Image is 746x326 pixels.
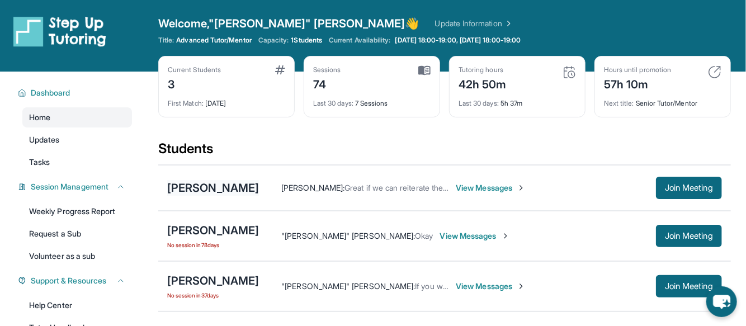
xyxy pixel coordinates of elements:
[176,36,251,45] span: Advanced Tutor/Mentor
[22,295,132,315] a: Help Center
[22,107,132,127] a: Home
[22,201,132,221] a: Weekly Progress Report
[459,92,576,108] div: 5h 37m
[281,183,344,192] span: [PERSON_NAME] :
[281,281,415,291] span: "[PERSON_NAME]" [PERSON_NAME] :
[26,87,125,98] button: Dashboard
[665,283,713,290] span: Join Meeting
[22,152,132,172] a: Tasks
[563,65,576,79] img: card
[29,157,50,168] span: Tasks
[665,233,713,239] span: Join Meeting
[31,87,70,98] span: Dashboard
[167,273,259,289] div: [PERSON_NAME]
[281,231,415,240] span: "[PERSON_NAME]" [PERSON_NAME] :
[158,140,731,164] div: Students
[167,223,259,238] div: [PERSON_NAME]
[604,92,721,108] div: Senior Tutor/Mentor
[329,36,390,45] span: Current Availability:
[456,182,526,193] span: View Messages
[22,246,132,266] a: Volunteer as a sub
[31,275,106,286] span: Support & Resources
[459,74,507,92] div: 42h 50m
[706,286,737,317] button: chat-button
[459,99,499,107] span: Last 30 days :
[656,275,722,297] button: Join Meeting
[418,65,431,75] img: card
[158,36,174,45] span: Title:
[517,282,526,291] img: Chevron-Right
[656,225,722,247] button: Join Meeting
[291,36,323,45] span: 1 Students
[313,92,431,108] div: 7 Sessions
[158,16,419,31] span: Welcome, "[PERSON_NAME]" [PERSON_NAME] 👋
[13,16,106,47] img: logo
[26,181,125,192] button: Session Management
[604,99,634,107] span: Next title :
[415,281,672,291] span: If you would like a new tutor contact [EMAIL_ADDRESS][DOMAIN_NAME]
[275,65,285,74] img: card
[440,230,510,242] span: View Messages
[665,185,713,191] span: Join Meeting
[517,183,526,192] img: Chevron-Right
[393,36,523,45] a: [DATE] 18:00-19:00, [DATE] 18:00-19:00
[501,231,510,240] img: Chevron-Right
[708,65,721,79] img: card
[168,65,221,74] div: Current Students
[22,224,132,244] a: Request a Sub
[415,231,433,240] span: Okay
[313,65,341,74] div: Sessions
[168,92,285,108] div: [DATE]
[29,112,50,123] span: Home
[656,177,722,199] button: Join Meeting
[26,275,125,286] button: Support & Resources
[29,134,60,145] span: Updates
[258,36,289,45] span: Capacity:
[313,99,353,107] span: Last 30 days :
[167,291,259,300] span: No session in 37 days
[167,180,259,196] div: [PERSON_NAME]
[459,65,507,74] div: Tutoring hours
[168,99,204,107] span: First Match :
[435,18,513,29] a: Update Information
[168,74,221,92] div: 3
[31,181,108,192] span: Session Management
[604,65,671,74] div: Hours until promotion
[167,240,259,249] span: No session in 78 days
[395,36,521,45] span: [DATE] 18:00-19:00, [DATE] 18:00-19:00
[456,281,526,292] span: View Messages
[313,74,341,92] div: 74
[22,130,132,150] a: Updates
[502,18,513,29] img: Chevron Right
[604,74,671,92] div: 57h 10m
